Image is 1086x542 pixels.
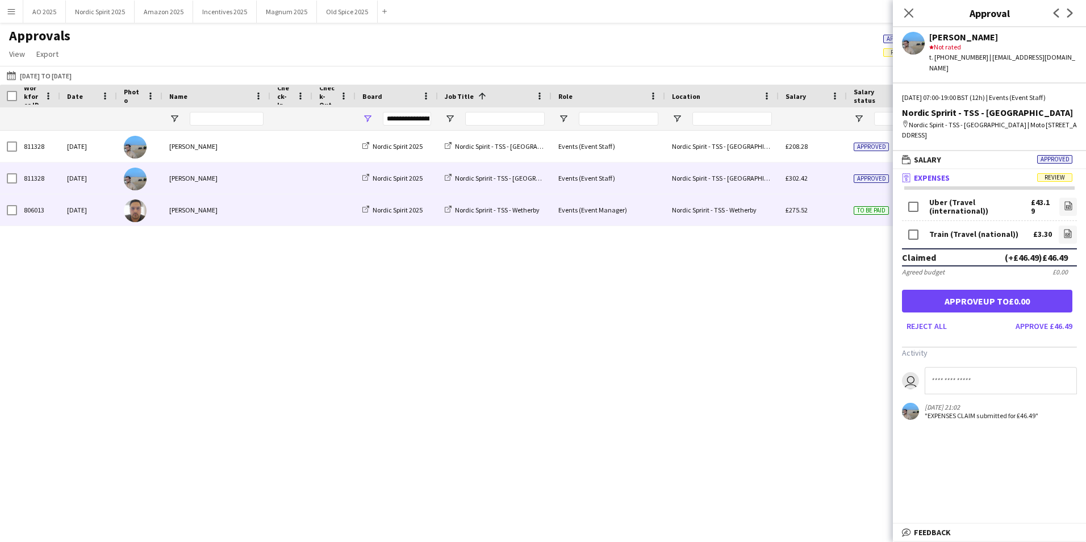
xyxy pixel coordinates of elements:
[60,131,117,162] div: [DATE]
[319,84,335,109] span: Check-Out
[558,92,573,101] span: Role
[672,114,682,124] button: Open Filter Menu
[455,174,575,182] span: Nordic Spririt - TSS - [GEOGRAPHIC_DATA]
[5,69,74,82] button: [DATE] to [DATE]
[124,136,147,159] img: Freddie Paley
[672,92,700,101] span: Location
[929,198,1031,215] div: Uber (Travel (international))
[445,114,455,124] button: Open Filter Menu
[558,114,569,124] button: Open Filter Menu
[786,142,808,151] span: £208.28
[929,52,1077,73] div: t. [PHONE_NUMBER] | [EMAIL_ADDRESS][DOMAIN_NAME]
[362,206,423,214] a: Nordic Spirit 2025
[893,151,1086,168] mat-expansion-panel-header: SalaryApproved
[665,194,779,226] div: Nordic Spririt - TSS - Wetherby
[162,194,270,226] div: [PERSON_NAME]
[23,1,66,23] button: AO 2025
[902,107,1077,118] div: Nordic Spririt - TSS - [GEOGRAPHIC_DATA]
[1033,230,1052,239] div: £3.30
[893,186,1086,435] div: ExpensesReview
[891,49,911,56] span: Review
[579,112,658,126] input: Role Filter Input
[902,268,945,276] div: Agreed budget
[902,290,1072,312] button: Approveup to£0.00
[552,131,665,162] div: Events (Event Staff)
[445,174,575,182] a: Nordic Spririt - TSS - [GEOGRAPHIC_DATA]
[786,206,808,214] span: £275.52
[17,162,60,194] div: 811328
[552,194,665,226] div: Events (Event Manager)
[124,199,147,222] img: Michael Wright
[124,168,147,190] img: Freddie Paley
[854,143,889,151] span: Approved
[902,120,1077,140] div: Nordic Spirit - TSS - [GEOGRAPHIC_DATA] | Moto [STREET_ADDRESS]
[362,114,373,124] button: Open Filter Menu
[902,317,951,335] button: Reject all
[317,1,378,23] button: Old Spice 2025
[1005,252,1068,263] div: (+£46.49) £46.49
[887,35,916,43] span: Approved
[883,33,967,43] span: 125 of 2629
[445,142,573,151] a: Nordic Spirit - TSS - [GEOGRAPHIC_DATA]
[925,411,1038,420] div: "EXPENSES CLAIM submitted for £46.49"
[135,1,193,23] button: Amazon 2025
[665,162,779,194] div: Nordic Spirit - TSS - [GEOGRAPHIC_DATA]
[786,174,808,182] span: £302.42
[17,131,60,162] div: 811328
[854,174,889,183] span: Approved
[169,114,179,124] button: Open Filter Menu
[914,155,941,165] span: Salary
[902,403,919,420] app-user-avatar: Freddie Paley
[883,47,935,57] span: 34
[465,112,545,126] input: Job Title Filter Input
[914,527,951,537] span: Feedback
[362,174,423,182] a: Nordic Spirit 2025
[893,6,1086,20] h3: Approval
[373,174,423,182] span: Nordic Spirit 2025
[902,252,936,263] div: Claimed
[902,93,1077,103] div: [DATE] 07:00-19:00 BST (12h) | Events (Event Staff)
[66,1,135,23] button: Nordic Spirit 2025
[190,112,264,126] input: Name Filter Input
[854,206,889,215] span: To be paid
[5,47,30,61] a: View
[193,1,257,23] button: Incentives 2025
[914,173,950,183] span: Expenses
[373,142,423,151] span: Nordic Spirit 2025
[893,169,1086,186] mat-expansion-panel-header: ExpensesReview
[362,92,382,101] span: Board
[60,194,117,226] div: [DATE]
[445,92,474,101] span: Job Title
[854,87,895,105] span: Salary status
[169,92,187,101] span: Name
[1037,173,1072,182] span: Review
[124,87,142,105] span: Photo
[902,348,1077,358] h3: Activity
[17,194,60,226] div: 806013
[552,162,665,194] div: Events (Event Staff)
[455,206,540,214] span: Nordic Spririt - TSS - Wetherby
[24,84,40,109] span: Workforce ID
[854,114,864,124] button: Open Filter Menu
[277,84,292,109] span: Check-In
[1011,317,1077,335] button: Approve £46.49
[162,131,270,162] div: [PERSON_NAME]
[373,206,423,214] span: Nordic Spirit 2025
[32,47,63,61] a: Export
[929,42,1077,52] div: Not rated
[929,230,1018,239] div: Train (Travel (national))
[9,49,25,59] span: View
[67,92,83,101] span: Date
[257,1,317,23] button: Magnum 2025
[692,112,772,126] input: Location Filter Input
[665,131,779,162] div: Nordic Spirit - TSS - [GEOGRAPHIC_DATA]
[36,49,59,59] span: Export
[925,403,1038,411] div: [DATE] 21:02
[1031,198,1052,215] div: £43.19
[162,162,270,194] div: [PERSON_NAME]
[60,162,117,194] div: [DATE]
[1052,268,1068,276] div: £0.00
[874,112,908,126] input: Salary status Filter Input
[1037,155,1072,164] span: Approved
[445,206,540,214] a: Nordic Spririt - TSS - Wetherby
